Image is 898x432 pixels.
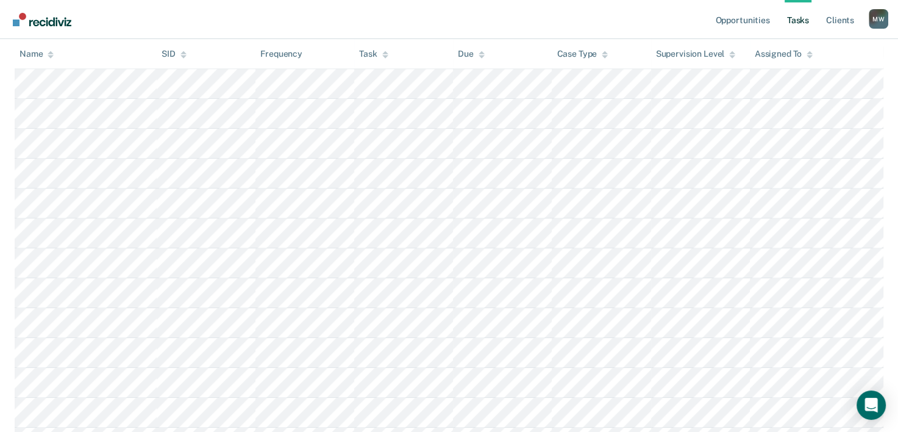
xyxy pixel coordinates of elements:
[20,49,54,59] div: Name
[359,49,388,59] div: Task
[656,49,736,59] div: Supervision Level
[755,49,813,59] div: Assigned To
[869,9,888,29] button: Profile dropdown button
[260,49,302,59] div: Frequency
[13,13,71,26] img: Recidiviz
[869,9,888,29] div: M W
[857,391,886,420] div: Open Intercom Messenger
[458,49,485,59] div: Due
[557,49,608,59] div: Case Type
[162,49,187,59] div: SID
